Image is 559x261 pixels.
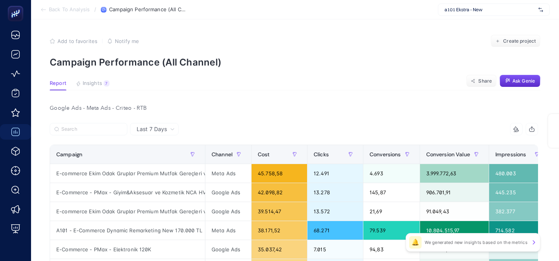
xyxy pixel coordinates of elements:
[56,151,82,157] span: Campaign
[252,240,307,259] div: 35.037,42
[420,183,489,202] div: 906.701,91
[420,221,489,240] div: 10.804.515,97
[258,151,270,157] span: Cost
[205,240,251,259] div: Google Ads
[495,151,526,157] span: Impressions
[61,126,123,132] input: Search
[489,183,549,202] div: 445.235
[409,236,422,249] div: 🔔
[426,151,470,157] span: Conversion Value
[491,35,540,47] button: Create project
[50,164,205,183] div: E-commerce Ekim Odak Gruplar Premium Mutfak Gereçleri ve Küçük Ev Aletleri Conversion 6-31 Ekim 1...
[205,183,251,202] div: Google Ads
[57,38,97,44] span: Add to favorites
[205,221,251,240] div: Meta Ads
[425,239,528,245] p: We generated new insights based on the metrics
[503,38,536,44] span: Create project
[252,183,307,202] div: 42.098,82
[466,75,497,87] button: Share
[420,164,489,183] div: 3.999.772,63
[489,221,549,240] div: 714.582
[489,202,549,221] div: 382.377
[212,151,233,157] span: Channel
[370,151,401,157] span: Conversions
[94,6,96,12] span: /
[363,202,420,221] div: 21,69
[444,7,535,13] span: a101 Ekstra - New
[115,38,139,44] span: Notify me
[420,202,489,221] div: 91.049,43
[49,7,90,13] span: Back To Analysis
[252,202,307,221] div: 39.514,47
[314,151,329,157] span: Clicks
[50,240,205,259] div: E-Commerce - PMax - Elektronik 120K
[50,202,205,221] div: E-commerce Ekim Odak Gruplar Premium Mutfak Gereçleri ve Küçük Ev Aletleri Jenerik Search - 7-31 ...
[109,7,187,13] span: Campaign Performance (All Channel)
[363,221,420,240] div: 79.539
[307,240,363,259] div: 7.015
[307,202,363,221] div: 13.572
[83,80,102,86] span: Insights
[489,164,549,183] div: 480.003
[512,78,535,84] span: Ask Genie
[538,6,543,14] img: svg%3e
[478,78,492,84] span: Share
[307,183,363,202] div: 13.278
[500,75,540,87] button: Ask Genie
[50,183,205,202] div: E-Commerce - PMax - Giyim&Aksesuar ve Kozmetik NCA HVO Mode 200K
[107,38,139,44] button: Notify me
[205,164,251,183] div: Meta Ads
[252,164,307,183] div: 45.758,58
[50,38,97,44] button: Add to favorites
[307,164,363,183] div: 12.491
[104,80,109,86] div: 7
[307,221,363,240] div: 68.271
[137,125,167,133] span: Last 7 Days
[50,221,205,240] div: A101 - E-Commerce Dynamic Remarketing New 170.000 TL
[43,103,544,114] div: Google Ads - Meta Ads - Criteo - RTB
[363,183,420,202] div: 145,87
[50,57,540,68] p: Campaign Performance (All Channel)
[252,221,307,240] div: 38.171,52
[205,202,251,221] div: Google Ads
[50,80,66,86] span: Report
[363,240,420,259] div: 94,83
[363,164,420,183] div: 4.693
